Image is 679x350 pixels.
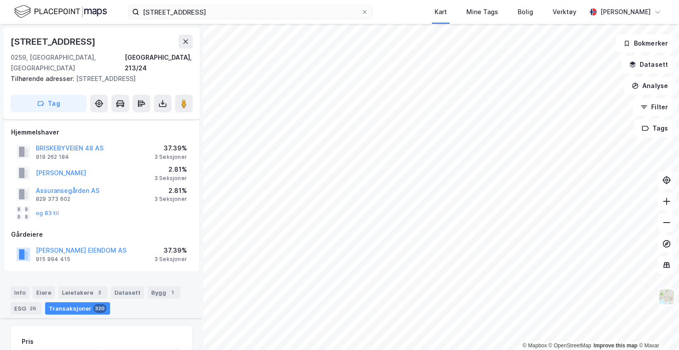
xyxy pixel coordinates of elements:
div: 0259, [GEOGRAPHIC_DATA], [GEOGRAPHIC_DATA] [11,52,125,73]
div: Info [11,286,29,299]
div: 37.39% [154,245,187,256]
button: Tags [634,119,675,137]
div: 26 [28,304,38,313]
input: Søk på adresse, matrikkel, gårdeiere, leietakere eller personer [139,5,361,19]
div: Verktøy [553,7,576,17]
img: logo.f888ab2527a4732fd821a326f86c7f29.svg [14,4,107,19]
div: 2.81% [154,164,187,175]
div: Transaksjoner [45,302,110,315]
div: Datasett [111,286,144,299]
div: 919 262 184 [36,154,69,161]
div: 2.81% [154,185,187,196]
div: 3 Seksjoner [154,196,187,203]
div: Bolig [518,7,533,17]
div: [GEOGRAPHIC_DATA], 213/24 [125,52,193,73]
div: Leietakere [58,286,107,299]
div: 1 [168,288,177,297]
div: Eiere [33,286,55,299]
div: [PERSON_NAME] [600,7,651,17]
div: Bygg [148,286,180,299]
div: Gårdeiere [11,229,192,240]
span: Tilhørende adresser: [11,75,76,82]
div: ESG [11,302,42,315]
div: 320 [93,304,107,313]
a: Improve this map [594,342,637,349]
div: 915 994 415 [36,256,70,263]
button: Datasett [622,56,675,73]
a: Mapbox [523,342,547,349]
div: Mine Tags [466,7,498,17]
div: [STREET_ADDRESS] [11,73,186,84]
div: Kart [435,7,447,17]
div: Hjemmelshaver [11,127,192,138]
button: Tag [11,95,87,112]
div: [STREET_ADDRESS] [11,35,97,49]
div: 829 373 602 [36,196,70,203]
button: Bokmerker [616,35,675,52]
div: 3 Seksjoner [154,154,187,161]
div: 3 Seksjoner [154,256,187,263]
a: OpenStreetMap [549,342,591,349]
div: Pris [22,336,34,347]
button: Filter [633,98,675,116]
div: 3 Seksjoner [154,175,187,182]
img: Z [658,288,675,305]
div: 2 [95,288,104,297]
iframe: Chat Widget [635,308,679,350]
button: Analyse [624,77,675,95]
div: 37.39% [154,143,187,154]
